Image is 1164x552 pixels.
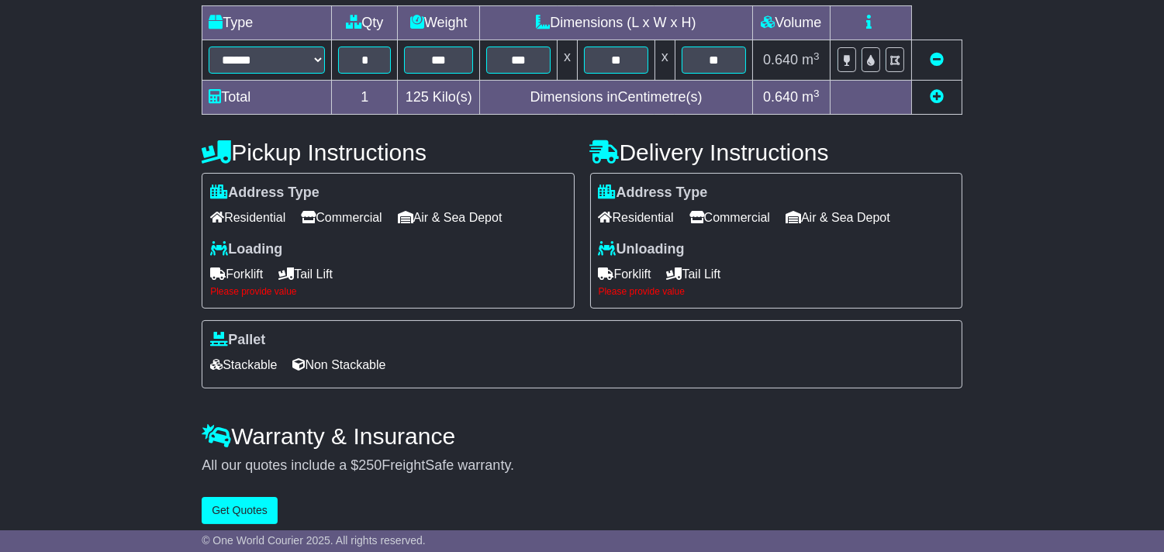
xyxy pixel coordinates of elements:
span: Stackable [210,353,277,377]
span: Air & Sea Depot [786,205,890,229]
td: Dimensions in Centimetre(s) [480,81,753,115]
td: Weight [398,6,480,40]
td: Volume [752,6,830,40]
td: x [655,40,675,81]
td: Type [202,6,332,40]
label: Address Type [599,185,708,202]
h4: Pickup Instructions [202,140,574,165]
span: Non Stackable [292,353,385,377]
div: Please provide value [210,286,565,297]
span: Forklift [210,262,263,286]
label: Pallet [210,332,265,349]
span: Residential [210,205,285,229]
td: Kilo(s) [398,81,480,115]
td: Qty [332,6,398,40]
span: Commercial [689,205,770,229]
span: 0.640 [763,89,798,105]
button: Get Quotes [202,497,278,524]
div: Please provide value [599,286,954,297]
span: © One World Courier 2025. All rights reserved. [202,534,426,547]
div: All our quotes include a $ FreightSafe warranty. [202,457,962,474]
sup: 3 [813,50,820,62]
td: x [558,40,578,81]
span: m [802,52,820,67]
span: Tail Lift [278,262,333,286]
label: Address Type [210,185,319,202]
td: Dimensions (L x W x H) [480,6,753,40]
span: Forklift [599,262,651,286]
span: 125 [406,89,429,105]
span: Tail Lift [667,262,721,286]
h4: Warranty & Insurance [202,423,962,449]
a: Add new item [930,89,944,105]
span: Commercial [301,205,382,229]
td: 1 [332,81,398,115]
span: m [802,89,820,105]
label: Loading [210,241,282,258]
span: 250 [358,457,382,473]
a: Remove this item [930,52,944,67]
h4: Delivery Instructions [590,140,962,165]
sup: 3 [813,88,820,99]
td: Total [202,81,332,115]
span: 0.640 [763,52,798,67]
label: Unloading [599,241,685,258]
span: Residential [599,205,674,229]
span: Air & Sea Depot [398,205,503,229]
